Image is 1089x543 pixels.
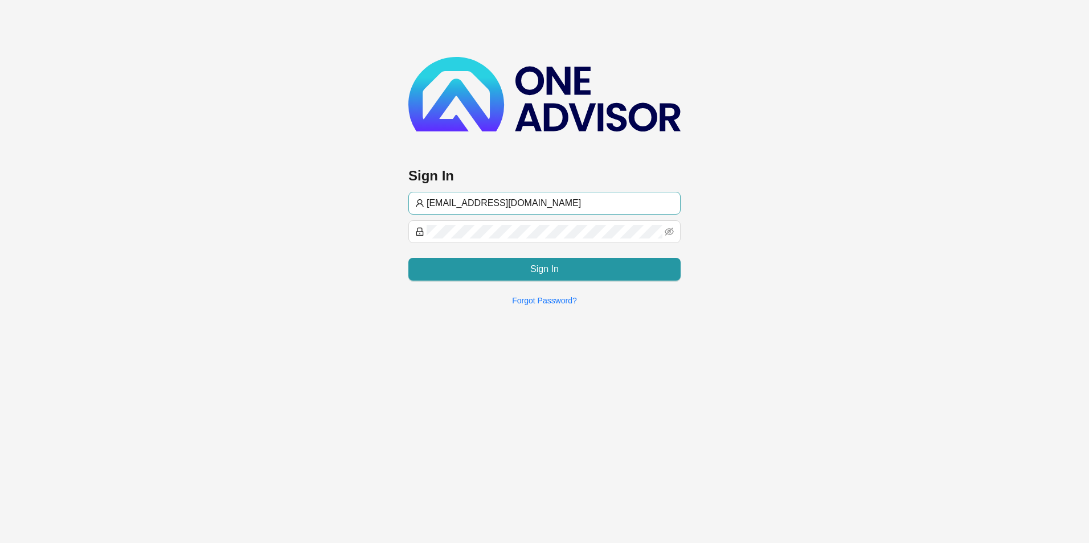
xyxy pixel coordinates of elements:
a: Forgot Password? [512,296,577,305]
span: lock [415,227,424,236]
input: Username [427,196,674,210]
img: b89e593ecd872904241dc73b71df2e41-logo-dark.svg [408,57,681,131]
button: Sign In [408,258,681,281]
h3: Sign In [408,167,681,185]
span: user [415,199,424,208]
span: Sign In [530,262,559,276]
span: eye-invisible [665,227,674,236]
